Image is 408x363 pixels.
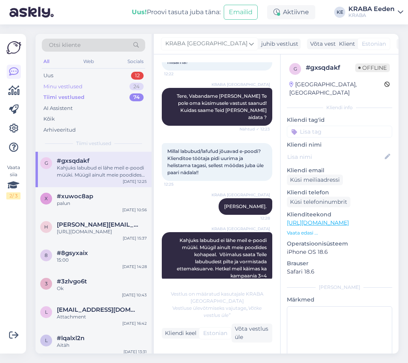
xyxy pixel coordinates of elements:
p: Brauser [287,259,392,268]
p: Kliendi nimi [287,141,392,149]
span: Tiimi vestlused [76,140,111,147]
span: #3zlvgo6t [57,278,87,285]
span: KRABA [GEOGRAPHIC_DATA] [211,82,270,87]
p: Kliendi email [287,166,392,175]
span: Millal labubud/lafufud jõuavad e-poodi? Klienditoe töötaja pidi uurima ja helistama tagasi, selle... [167,148,265,175]
div: # gxsqdakf [306,63,355,73]
div: Uus [43,72,53,80]
div: Socials [126,56,145,67]
div: [DATE] 15:37 [123,235,147,241]
div: Aitäh [57,342,147,349]
div: Arhiveeritud [43,126,76,134]
div: 74 [129,93,144,101]
div: Proovi tasuta juba täna: [132,7,221,17]
p: Vaata edasi ... [287,229,392,236]
div: palun [57,200,147,207]
span: liinake125@gmail.com [57,306,139,313]
span: Vestluse ülevõtmiseks vajutage [172,305,262,318]
span: #8gsyxaix [57,249,88,257]
span: Vestlus on määratud kasutajale KRABA [GEOGRAPHIC_DATA] [171,291,264,304]
span: 12:28 [240,215,270,221]
input: Lisa tag [287,126,392,138]
div: 12 [131,72,144,80]
span: KRABA [GEOGRAPHIC_DATA] [211,192,270,198]
span: Nähtud ✓ 12:23 [240,126,270,132]
span: g [294,66,297,72]
p: Operatsioonisüsteem [287,240,392,248]
img: Askly Logo [6,40,21,55]
div: [DATE] 13:31 [124,349,147,355]
div: juhib vestlust [258,40,298,48]
div: [DATE] 16:42 [122,320,147,326]
span: Estonian [362,40,386,48]
span: #gxsqdakf [57,157,90,164]
div: [DATE] 10:43 [122,292,147,298]
p: Kliendi telefon [287,188,392,197]
div: [URL][DOMAIN_NAME] [57,228,147,235]
div: Minu vestlused [43,83,82,91]
div: Võta vestlus üle [232,324,272,343]
a: [URL][DOMAIN_NAME] [287,219,349,226]
div: [DATE] 12:25 [123,179,147,184]
span: helena.dreimann@gmail.com [57,221,139,228]
div: Kliendi info [287,104,392,111]
div: 2 / 3 [6,192,21,199]
div: Küsi meiliaadressi [287,175,343,185]
div: Web [82,56,95,67]
div: 24 [129,83,144,91]
div: Ok [57,285,147,292]
span: Offline [355,63,390,72]
div: Aktiivne [267,5,315,19]
button: Emailid [224,5,258,20]
div: KE [334,7,345,18]
span: 12:25 [164,181,194,187]
span: #lqalxl2n [57,335,84,342]
p: iPhone OS 18.6 [287,248,392,256]
div: Attachment [57,313,147,320]
span: [PERSON_NAME]. [224,203,267,209]
p: Märkmed [287,296,392,304]
span: 12:22 [164,71,194,77]
span: #xuwoc8ap [57,193,93,200]
span: 3 [45,281,48,287]
div: Kahjuks labubud ei lähe meil e-poodi müüki. Müügil ainult meie poodides kohapeal. Võimalus saata ... [57,164,147,179]
div: Võta vestlus üle [307,39,357,49]
span: g [45,160,48,166]
span: l [45,337,48,343]
div: 15:00 [57,257,147,264]
div: [DATE] 14:28 [122,264,147,270]
div: [DATE] 10:56 [122,207,147,213]
input: Lisa nimi [287,153,383,161]
span: l [45,309,48,315]
span: h [44,224,48,230]
span: Estonian [203,329,227,337]
a: KRABA EedenKRABA [348,6,403,19]
div: AI Assistent [43,104,73,112]
div: Tiimi vestlused [43,93,84,101]
b: Uus! [132,8,147,16]
span: KRABA [GEOGRAPHIC_DATA] [165,39,247,48]
div: [GEOGRAPHIC_DATA], [GEOGRAPHIC_DATA] [289,80,384,97]
p: Klienditeekond [287,210,392,219]
div: Kliendi keel [162,329,197,337]
div: Kõik [43,115,55,123]
div: Küsi telefoninumbrit [287,197,350,207]
span: Tere, Vabandame [PERSON_NAME] Te pole oma küsimusele vastust saanud! Kuidas saame Teid [PERSON_NA... [177,93,268,120]
span: Otsi kliente [49,41,80,49]
span: x [45,195,48,201]
div: Vaata siia [6,164,21,199]
div: All [42,56,51,67]
span: 8 [45,252,48,258]
div: Klient [336,40,355,48]
span: Kahjuks labubud ei lähe meil e-poodi müüki. Müügil ainult meie poodides kohapeal. Võimalus saata ... [177,237,268,279]
div: KRABA [348,12,395,19]
span: KRABA [GEOGRAPHIC_DATA] [211,226,270,232]
p: Safari 18.6 [287,268,392,276]
div: KRABA Eeden [348,6,395,12]
div: [PERSON_NAME] [287,284,392,291]
p: Kliendi tag'id [287,116,392,124]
